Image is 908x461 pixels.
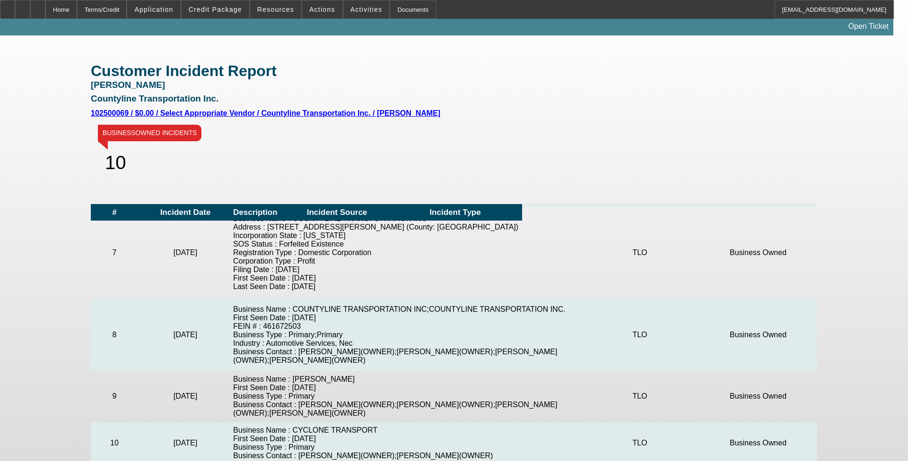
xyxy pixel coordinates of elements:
span: Credit Package [189,6,242,13]
a: Open Ticket [845,18,892,34]
td: Business Owned [699,207,817,299]
h3: [PERSON_NAME] [91,81,817,88]
td: [DATE] [138,371,233,422]
td: Business Name : COUNTYLINE TRANSPORTATION INC;COUNTYLINE TRANSPORTATION INC. First Seen Date : [D... [233,299,581,371]
a: 102500069 / $0.00 / Select Appropriate Vendor / Countyline Transportation Inc. / [PERSON_NAME] [91,110,817,117]
td: 7 [91,207,138,299]
td: Business Owned [699,299,817,371]
span: Application [134,6,173,13]
h3: Countyline Transportation Inc. [91,95,817,102]
span: Actions [309,6,335,13]
th: Incident Date [138,204,233,221]
td: TLO [581,299,699,371]
button: Resources [250,0,301,18]
span: Resources [257,6,294,13]
button: Activities [343,0,390,18]
td: [DATE] [138,299,233,371]
th: Incident Source [278,204,396,221]
div: 10 [91,152,817,188]
td: Business Owned [699,371,817,422]
td: [DATE] [138,207,233,299]
h1: Customer Incident Report [91,68,817,75]
button: Application [127,0,180,18]
span: Activities [350,6,383,13]
td: Business Name : COUNTYLINE TRANSPORTATION INC Address : [STREET_ADDRESS][PERSON_NAME] (County: [G... [233,207,581,299]
td: TLO [581,371,699,422]
a: BUSINESSOWNED INCIDENTS [98,125,201,141]
th: Description [233,204,278,221]
button: Credit Package [182,0,249,18]
th: # [91,204,138,221]
th: Incident Type [396,204,515,221]
td: TLO [581,207,699,299]
td: 8 [91,299,138,371]
td: 9 [91,371,138,422]
button: Actions [302,0,342,18]
td: Business Name : [PERSON_NAME] First Seen Date : [DATE] Business Type : Primary Business Contact :... [233,371,581,422]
